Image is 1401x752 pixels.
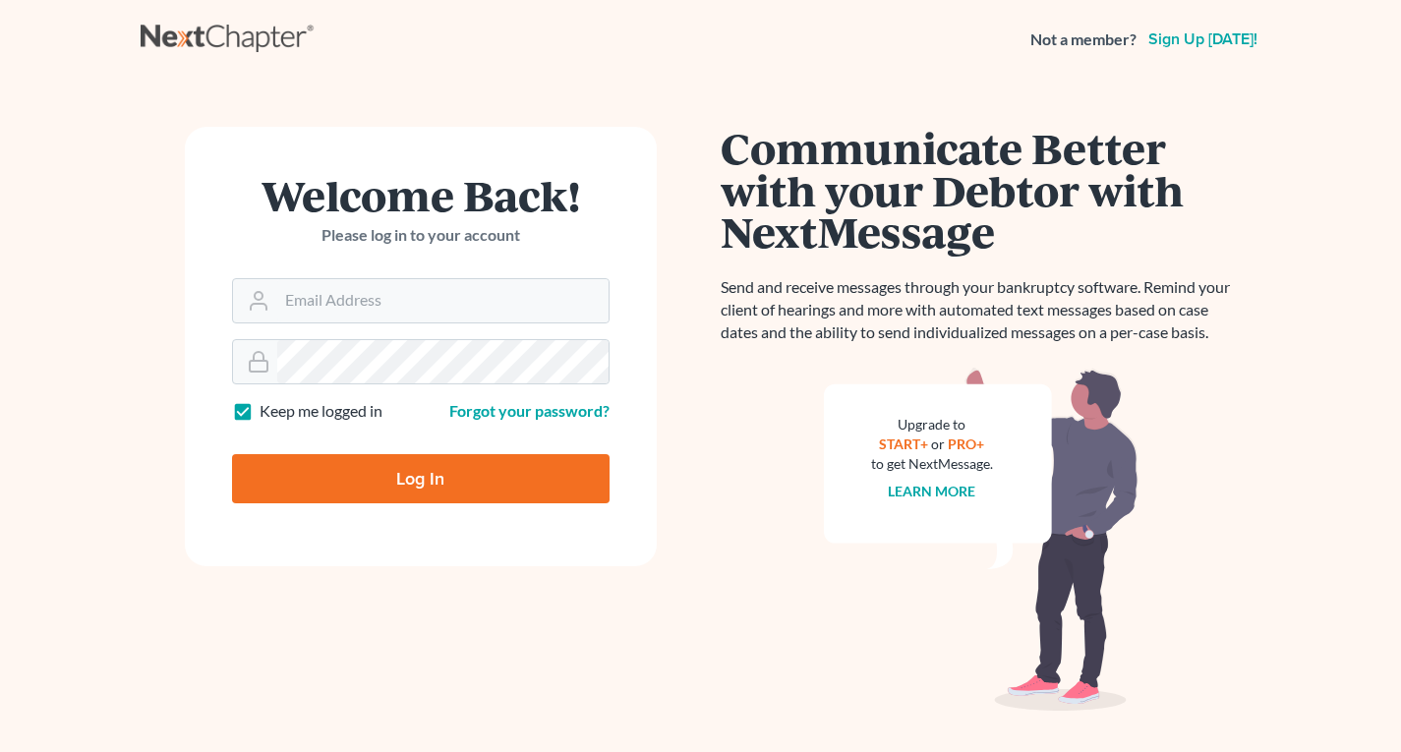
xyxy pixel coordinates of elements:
[824,368,1138,712] img: nextmessage_bg-59042aed3d76b12b5cd301f8e5b87938c9018125f34e5fa2b7a6b67550977c72.svg
[888,483,975,499] a: Learn more
[449,401,610,420] a: Forgot your password?
[232,224,610,247] p: Please log in to your account
[871,454,993,474] div: to get NextMessage.
[232,454,610,503] input: Log In
[931,435,945,452] span: or
[721,127,1242,253] h1: Communicate Better with your Debtor with NextMessage
[1030,29,1137,51] strong: Not a member?
[721,276,1242,344] p: Send and receive messages through your bankruptcy software. Remind your client of hearings and mo...
[260,400,382,423] label: Keep me logged in
[277,279,609,322] input: Email Address
[232,174,610,216] h1: Welcome Back!
[871,415,993,434] div: Upgrade to
[948,435,984,452] a: PRO+
[1144,31,1261,47] a: Sign up [DATE]!
[879,435,928,452] a: START+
